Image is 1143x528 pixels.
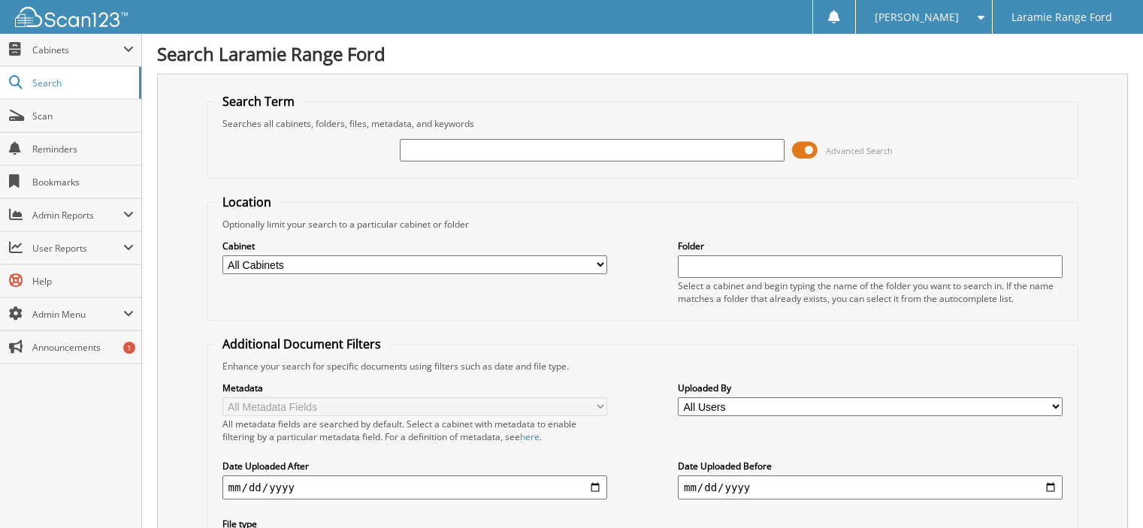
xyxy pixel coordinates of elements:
iframe: Chat Widget [1068,456,1143,528]
span: Admin Reports [32,209,123,222]
div: All metadata fields are searched by default. Select a cabinet with metadata to enable filtering b... [222,418,607,443]
label: Date Uploaded After [222,460,607,472]
span: Laramie Range Ford [1011,13,1112,22]
input: start [222,475,607,499]
label: Date Uploaded Before [678,460,1063,472]
h1: Search Laramie Range Ford [157,41,1128,66]
div: Select a cabinet and begin typing the name of the folder you want to search in. If the name match... [678,279,1063,305]
div: Searches all cabinets, folders, files, metadata, and keywords [215,117,1071,130]
span: Search [32,77,132,89]
legend: Location [215,194,279,210]
div: Optionally limit your search to a particular cabinet or folder [215,218,1071,231]
span: Reminders [32,143,134,155]
div: Enhance your search for specific documents using filters such as date and file type. [215,360,1071,373]
span: Cabinets [32,44,123,56]
legend: Additional Document Filters [215,336,389,352]
a: here [520,430,540,443]
span: Bookmarks [32,176,134,189]
span: Announcements [32,341,134,354]
label: Metadata [222,382,607,394]
span: Advanced Search [826,145,893,156]
label: Uploaded By [678,382,1063,394]
label: Cabinet [222,240,607,252]
span: User Reports [32,242,123,255]
span: [PERSON_NAME] [875,13,959,22]
legend: Search Term [215,93,302,110]
label: Folder [678,240,1063,252]
span: Scan [32,110,134,122]
span: Help [32,275,134,288]
div: 1 [123,342,135,354]
span: Admin Menu [32,308,123,321]
input: end [678,475,1063,499]
img: scan123-logo-white.svg [15,7,128,27]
